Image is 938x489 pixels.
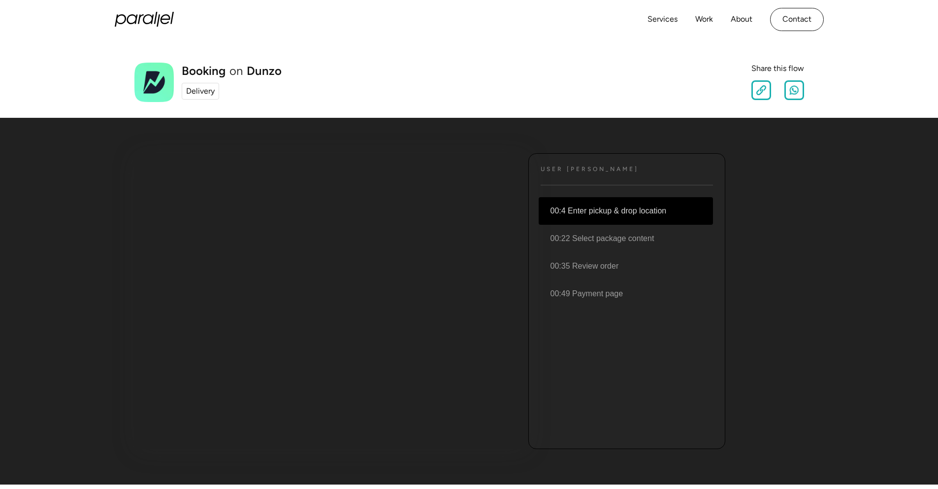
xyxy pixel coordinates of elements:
div: on [229,65,243,77]
div: Delivery [186,85,215,97]
a: About [731,12,752,27]
a: Contact [770,8,824,31]
a: Delivery [182,83,219,100]
div: Share this flow [751,63,804,74]
li: 00:22 Select package content [539,225,713,252]
h4: User [PERSON_NAME] [541,166,639,173]
a: Dunzo [247,65,282,77]
li: 00:35 Review order [539,252,713,280]
h1: Booking [182,65,226,77]
li: 00:49 Payment page [539,280,713,308]
a: Work [695,12,713,27]
li: 00:4 Enter pickup & drop location [539,197,713,225]
a: Services [647,12,678,27]
a: home [115,12,174,27]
